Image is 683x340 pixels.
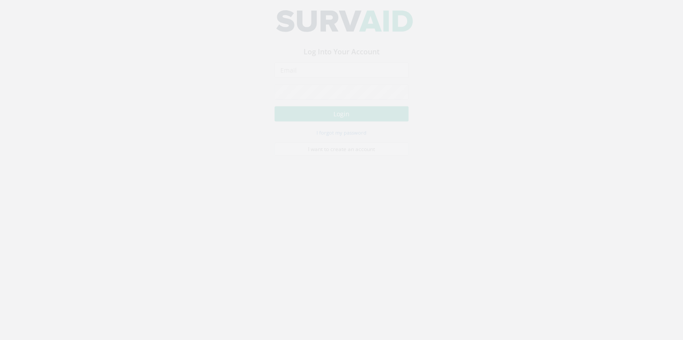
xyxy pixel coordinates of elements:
a: I forgot my password [317,136,366,144]
button: Login [275,114,408,129]
h3: Log Into Your Account [275,56,408,64]
a: I want to create an account [275,150,408,164]
small: I forgot my password [317,137,366,143]
input: Email [275,70,408,86]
